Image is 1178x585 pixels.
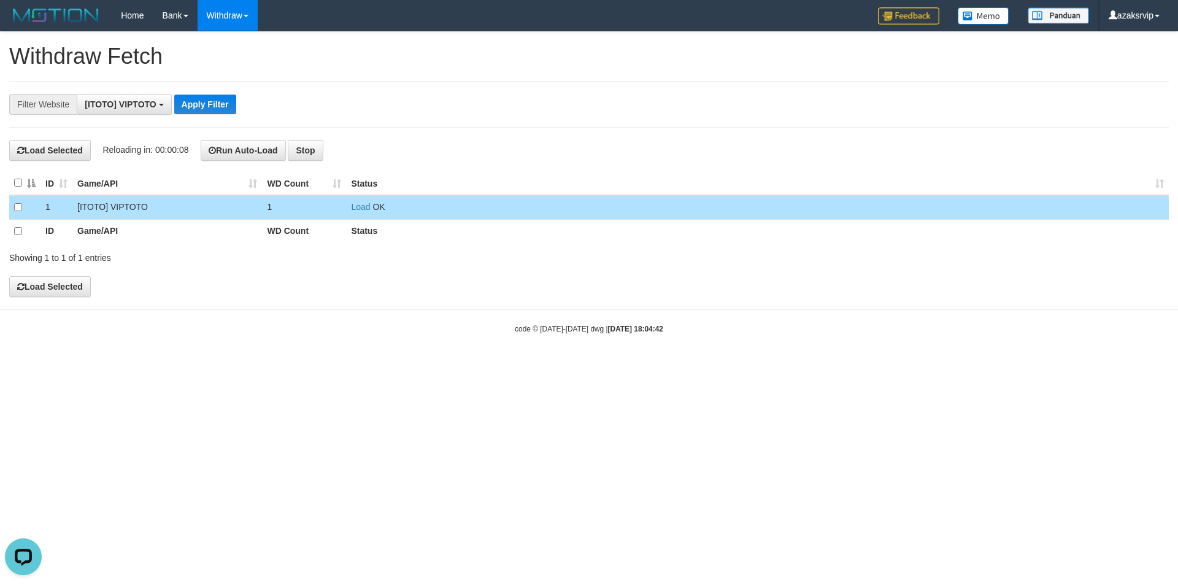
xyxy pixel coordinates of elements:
[72,219,262,243] th: Game/API
[174,95,236,114] button: Apply Filter
[372,202,385,212] span: OK
[9,140,91,161] button: Load Selected
[1028,7,1089,24] img: panduan.png
[40,219,72,243] th: ID
[5,5,42,42] button: Open LiveChat chat widget
[262,171,346,195] th: WD Count: activate to sort column ascending
[608,325,663,333] strong: [DATE] 18:04:42
[878,7,939,25] img: Feedback.jpg
[85,99,156,109] span: [ITOTO] VIPTOTO
[288,140,323,161] button: Stop
[102,145,188,155] span: Reloading in: 00:00:08
[958,7,1009,25] img: Button%20Memo.svg
[201,140,286,161] button: Run Auto-Load
[346,171,1169,195] th: Status: activate to sort column ascending
[72,171,262,195] th: Game/API: activate to sort column ascending
[9,44,1169,69] h1: Withdraw Fetch
[351,202,370,212] a: Load
[9,6,102,25] img: MOTION_logo.png
[262,219,346,243] th: WD Count
[72,195,262,220] td: [ITOTO] VIPTOTO
[346,219,1169,243] th: Status
[267,202,272,212] span: 1
[40,195,72,220] td: 1
[9,276,91,297] button: Load Selected
[515,325,663,333] small: code © [DATE]-[DATE] dwg |
[9,247,482,264] div: Showing 1 to 1 of 1 entries
[9,94,77,115] div: Filter Website
[77,94,171,115] button: [ITOTO] VIPTOTO
[40,171,72,195] th: ID: activate to sort column ascending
